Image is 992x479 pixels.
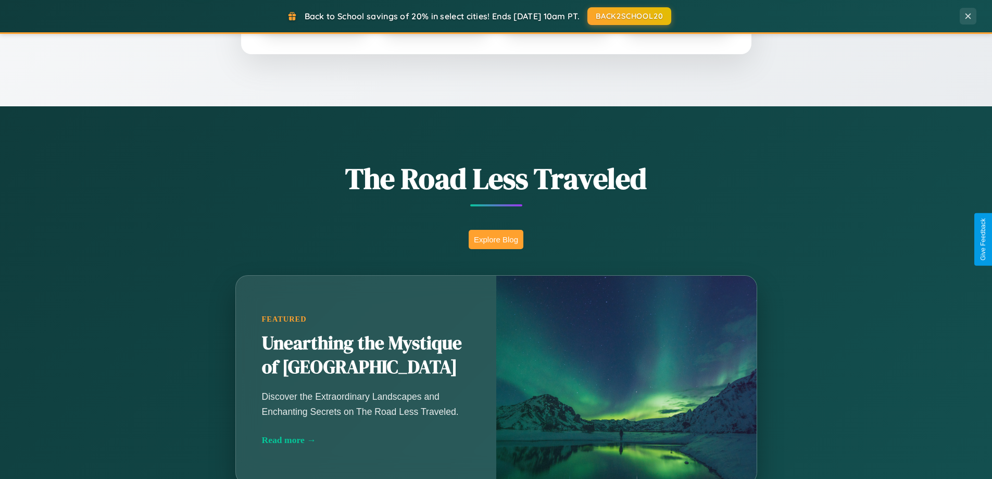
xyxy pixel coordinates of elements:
[469,230,523,249] button: Explore Blog
[262,315,470,324] div: Featured
[305,11,580,21] span: Back to School savings of 20% in select cities! Ends [DATE] 10am PT.
[587,7,671,25] button: BACK2SCHOOL20
[184,158,809,199] h1: The Road Less Traveled
[262,435,470,446] div: Read more →
[262,331,470,379] h2: Unearthing the Mystique of [GEOGRAPHIC_DATA]
[980,218,987,261] div: Give Feedback
[262,389,470,419] p: Discover the Extraordinary Landscapes and Enchanting Secrets on The Road Less Traveled.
